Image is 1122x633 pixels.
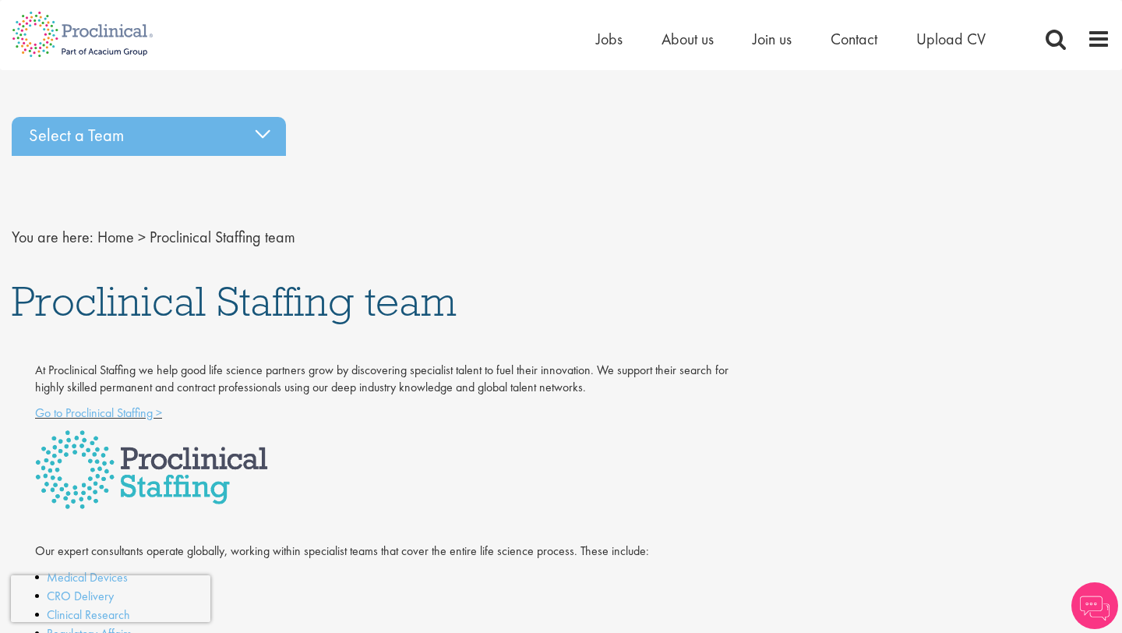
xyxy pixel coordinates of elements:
[12,227,93,247] span: You are here:
[138,227,146,247] span: >
[47,606,130,623] a: Clinical Research
[12,274,457,327] span: Proclinical Staffing team
[35,543,729,561] p: Our expert consultants operate globally, working within specialist teams that cover the entire li...
[35,362,729,398] p: At Proclinical Staffing we help good life science partners grow by discovering specialist talent ...
[47,569,128,585] a: Medical Devices
[662,29,714,49] a: About us
[12,117,286,156] div: Select a Team
[831,29,877,49] a: Contact
[916,29,986,49] a: Upload CV
[753,29,792,49] a: Join us
[150,227,295,247] span: Proclinical Staffing team
[596,29,623,49] a: Jobs
[35,405,162,421] a: Go to Proclinical Staffing >
[1071,582,1118,629] img: Chatbot
[97,227,134,247] a: breadcrumb link
[11,575,210,622] iframe: reCAPTCHA
[35,430,268,509] img: Proclinical Staffing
